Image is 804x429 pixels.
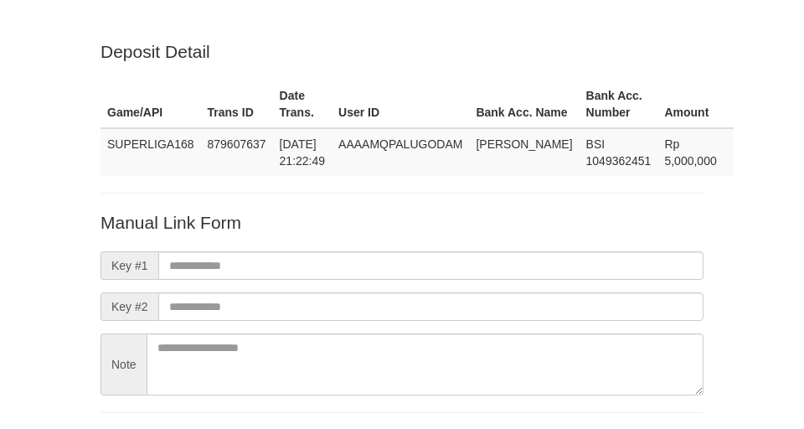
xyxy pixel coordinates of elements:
[100,210,703,235] p: Manual Link Form
[201,80,273,128] th: Trans ID
[338,137,462,151] span: AAAAMQPALUGODAM
[100,251,158,280] span: Key #1
[100,333,147,395] span: Note
[580,80,658,128] th: Bank Acc. Number
[664,137,716,168] span: Rp 5,000,000
[100,39,703,64] p: Deposit Detail
[469,80,579,128] th: Bank Acc. Name
[201,128,273,176] td: 879607637
[657,80,734,128] th: Amount
[586,154,652,168] span: Copy 1049362451 to clipboard
[100,128,201,176] td: SUPERLIGA168
[100,292,158,321] span: Key #2
[586,137,606,151] span: BSI
[280,137,326,168] span: [DATE] 21:22:49
[332,80,469,128] th: User ID
[100,80,201,128] th: Game/API
[273,80,332,128] th: Date Trans.
[476,137,572,151] span: [PERSON_NAME]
